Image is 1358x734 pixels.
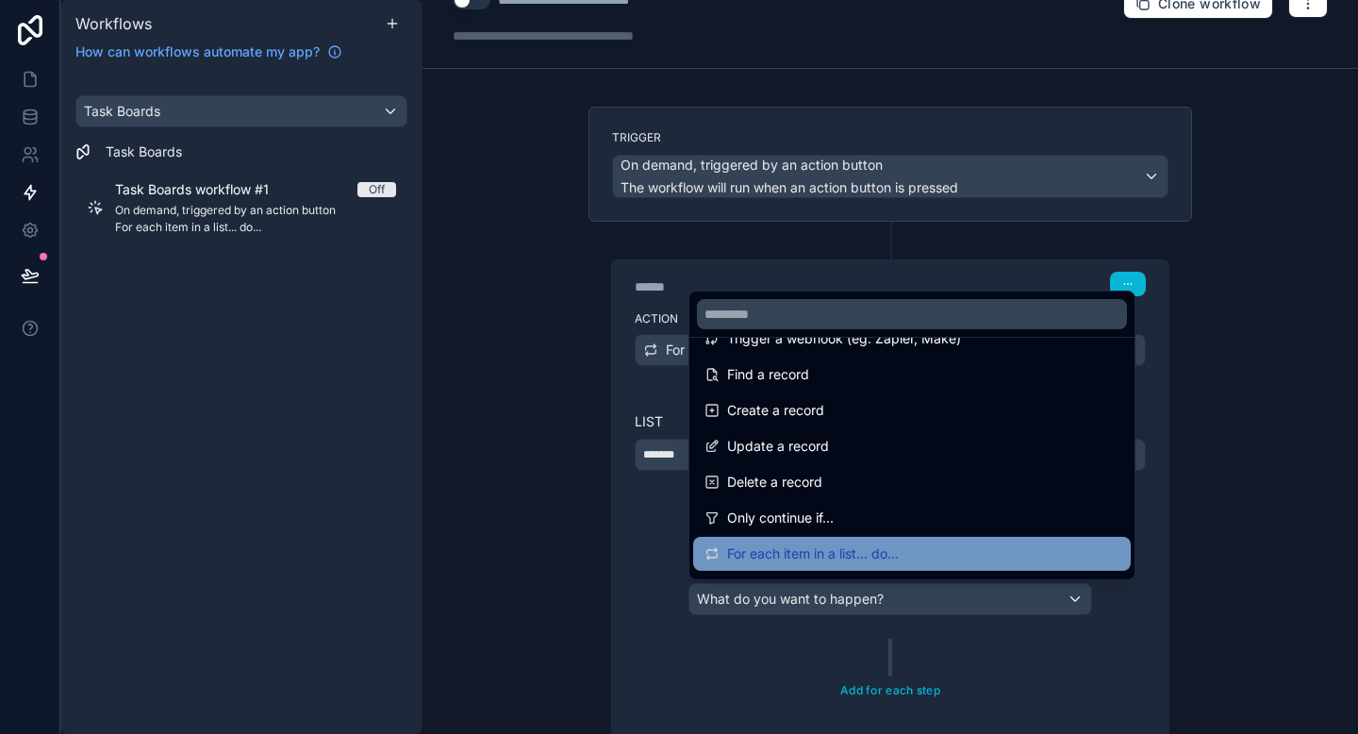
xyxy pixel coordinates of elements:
[727,399,824,422] span: Create a record
[727,435,829,458] span: Update a record
[727,327,961,350] span: Trigger a webhook (eg. Zapier, Make)
[727,507,834,529] span: Only continue if...
[727,363,809,386] span: Find a record
[727,578,836,601] span: Deactivate a user
[727,542,899,565] span: For each item in a list... do...
[727,471,822,493] span: Delete a record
